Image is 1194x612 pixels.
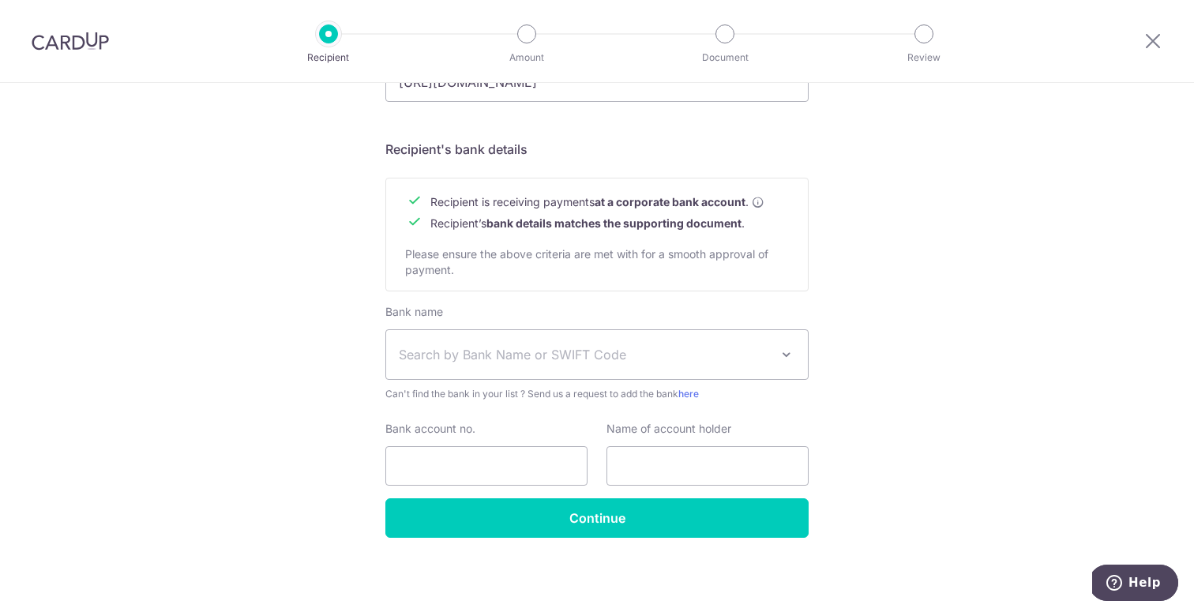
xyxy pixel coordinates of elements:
[606,421,731,437] label: Name of account holder
[678,388,699,400] a: here
[32,32,109,51] img: CardUp
[385,421,475,437] label: Bank account no.
[486,216,742,230] b: bank details matches the supporting document
[595,194,745,210] b: at a corporate bank account
[36,11,69,25] span: Help
[270,50,387,66] p: Recipient
[430,216,745,230] span: Recipient’s .
[385,498,809,538] input: Continue
[1092,565,1178,604] iframe: Opens a widget where you can find more information
[385,304,443,320] label: Bank name
[385,140,809,159] h5: Recipient's bank details
[385,386,809,402] span: Can't find the bank in your list ? Send us a request to add the bank
[430,194,764,210] span: Recipient is receiving payments .
[405,247,768,276] span: Please ensure the above criteria are met with for a smooth approval of payment.
[865,50,982,66] p: Review
[468,50,585,66] p: Amount
[666,50,783,66] p: Document
[399,345,770,364] span: Search by Bank Name or SWIFT Code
